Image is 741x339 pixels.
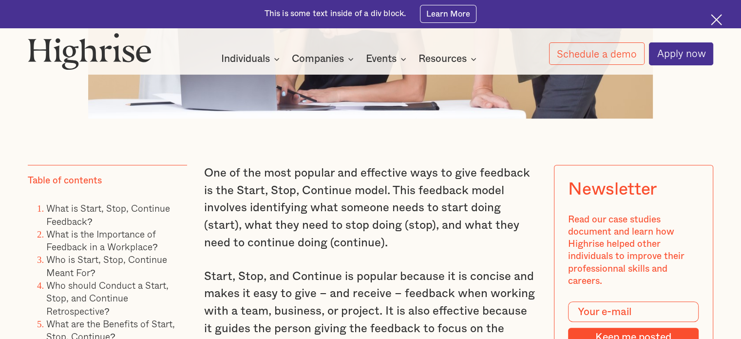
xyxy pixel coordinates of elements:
div: Resources [418,53,479,65]
div: This is some text inside of a div block. [265,8,406,20]
a: Learn More [420,5,477,22]
div: Companies [292,53,357,65]
a: What is the Importance of Feedback in a Workplace? [46,227,158,254]
div: Events [366,53,409,65]
img: Highrise logo [28,33,152,70]
a: Who is Start, Stop, Continue Meant For? [46,252,167,279]
div: Individuals [221,53,283,65]
a: What is Start, Stop, Continue Feedback? [46,201,170,228]
div: Read our case studies document and learn how Highrise helped other individuals to improve their p... [569,214,699,288]
a: Schedule a demo [549,42,645,65]
a: Who should Conduct a Start, Stop, and Continue Retrospective? [46,278,169,318]
div: Individuals [221,53,270,65]
div: Events [366,53,397,65]
p: One of the most popular and effective ways to give feedback is the Start, Stop, Continue model. T... [204,165,537,252]
div: Newsletter [569,179,657,199]
div: Companies [292,53,344,65]
img: Cross icon [711,14,722,25]
div: Resources [418,53,467,65]
input: Your e-mail [569,301,699,322]
div: Table of contents [28,175,102,187]
a: Apply now [649,42,713,65]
